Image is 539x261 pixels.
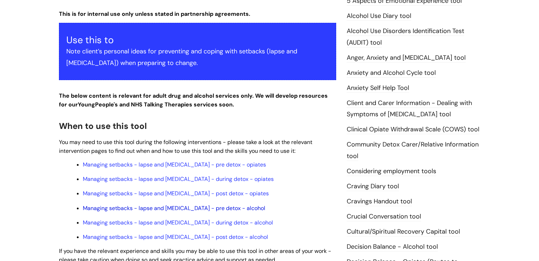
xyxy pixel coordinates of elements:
a: Client and Carer Information - Dealing with Symptoms of [MEDICAL_DATA] tool [347,99,472,119]
a: Cravings Handout tool [347,197,412,206]
a: Managing setbacks - lapse and [MEDICAL_DATA] - pre detox - opiates [83,161,266,168]
strong: This is for internal use only unless stated in partnership agreements. [59,10,250,18]
strong: People's [95,101,118,108]
a: Anxiety Self Help Tool [347,84,409,93]
a: Craving Diary tool [347,182,399,191]
a: Decision Balance - Alcohol tool [347,242,438,252]
p: Note client’s personal ideas for preventing and coping with setbacks (lapse and [MEDICAL_DATA]) w... [66,46,329,68]
strong: The below content is relevant for adult drug and alcohol services only. We will develop resources... [59,92,328,108]
span: You may need to use this tool during the following interventions - please take a look at the rele... [59,138,312,155]
a: Crucial Conversation tool [347,212,421,221]
a: Clinical Opiate Withdrawal Scale (COWS) tool [347,125,479,134]
strong: Young [78,101,119,108]
a: Alcohol Use Disorders Identification Test (AUDIT) tool [347,27,464,47]
a: Managing setbacks - lapse and [MEDICAL_DATA] - post detox - opiates [83,190,269,197]
a: Alcohol Use Diary tool [347,12,411,21]
a: Community Detox Carer/Relative Information tool [347,140,479,161]
span: When to use this tool [59,120,147,131]
h3: Use this to [66,34,329,46]
a: Anger, Anxiety and [MEDICAL_DATA] tool [347,53,466,63]
a: Managing setbacks - lapse and [MEDICAL_DATA] - pre detox - alcohol [83,204,265,212]
a: Managing setbacks - lapse and [MEDICAL_DATA] - post detox - alcohol [83,233,268,241]
a: Managing setbacks - lapse and [MEDICAL_DATA] - during detox - alcohol [83,219,273,226]
a: Cultural/Spiritual Recovery Capital tool [347,227,460,236]
a: Anxiety and Alcohol Cycle tool [347,68,436,78]
a: Considering employment tools [347,167,436,176]
a: Managing setbacks - lapse and [MEDICAL_DATA] - during detox - opiates [83,175,274,183]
